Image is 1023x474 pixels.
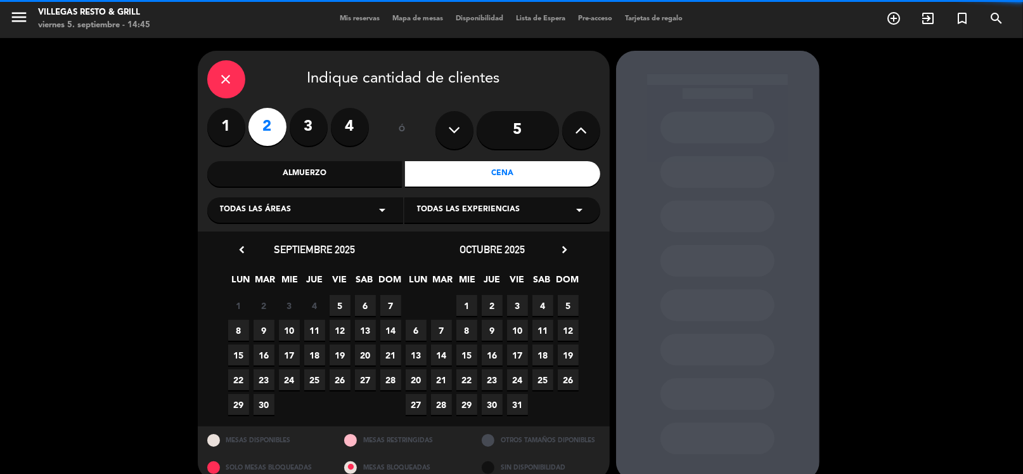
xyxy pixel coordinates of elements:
[355,320,376,341] span: 13
[219,72,234,87] i: close
[354,272,375,293] span: SAB
[330,295,351,316] span: 5
[207,60,600,98] div: Indique cantidad de clientes
[507,345,528,365] span: 17
[408,272,428,293] span: LUN
[198,426,335,454] div: MESAS DISPONIBLES
[482,295,503,316] span: 2
[510,15,572,22] span: Lista de Espera
[406,345,427,365] span: 13
[989,11,1004,26] i: search
[417,204,520,216] span: Todas las experiencias
[279,369,300,390] span: 24
[380,320,401,341] span: 14
[456,320,477,341] span: 8
[431,369,452,390] span: 21
[572,15,619,22] span: Pre-acceso
[228,320,249,341] span: 8
[482,272,503,293] span: JUE
[507,320,528,341] span: 10
[254,295,274,316] span: 2
[406,369,427,390] span: 20
[330,369,351,390] span: 26
[280,272,300,293] span: MIE
[375,202,390,218] i: arrow_drop_down
[236,243,249,256] i: chevron_left
[254,345,274,365] span: 16
[254,394,274,415] span: 30
[482,394,503,415] span: 30
[450,15,510,22] span: Disponibilidad
[382,108,423,152] div: ó
[456,369,477,390] span: 22
[405,161,600,187] div: Cena
[378,272,399,293] span: DOM
[255,272,276,293] span: MAR
[228,369,249,390] span: 22
[432,272,453,293] span: MAR
[619,15,690,22] span: Tarjetas de regalo
[254,369,274,390] span: 23
[507,295,528,316] span: 3
[456,345,477,365] span: 15
[228,345,249,365] span: 15
[457,272,478,293] span: MIE
[304,272,325,293] span: JUE
[456,295,477,316] span: 1
[380,345,401,365] span: 21
[387,15,450,22] span: Mapa de mesas
[558,243,572,256] i: chevron_right
[460,243,525,256] span: octubre 2025
[406,394,427,415] span: 27
[472,426,610,454] div: OTROS TAMAÑOS DIPONIBLES
[207,161,402,187] div: Almuerzo
[254,320,274,341] span: 9
[507,369,528,390] span: 24
[558,345,579,365] span: 19
[506,272,527,293] span: VIE
[532,369,553,390] span: 25
[532,295,553,316] span: 4
[482,369,503,390] span: 23
[355,295,376,316] span: 6
[380,295,401,316] span: 7
[431,345,452,365] span: 14
[532,320,553,341] span: 11
[572,202,588,218] i: arrow_drop_down
[304,369,325,390] span: 25
[380,369,401,390] span: 28
[431,394,452,415] span: 28
[482,320,503,341] span: 9
[248,108,286,146] label: 2
[38,6,150,19] div: Villegas Resto & Grill
[38,19,150,32] div: viernes 5. septiembre - 14:45
[331,108,369,146] label: 4
[558,369,579,390] span: 26
[355,345,376,365] span: 20
[279,345,300,365] span: 17
[207,108,245,146] label: 1
[220,204,292,216] span: Todas las áreas
[334,15,387,22] span: Mis reservas
[304,295,325,316] span: 4
[228,394,249,415] span: 29
[920,11,936,26] i: exit_to_app
[290,108,328,146] label: 3
[532,345,553,365] span: 18
[556,272,577,293] span: DOM
[279,320,300,341] span: 10
[431,320,452,341] span: 7
[482,345,503,365] span: 16
[304,320,325,341] span: 11
[955,11,970,26] i: turned_in_not
[228,295,249,316] span: 1
[274,243,356,256] span: septiembre 2025
[558,320,579,341] span: 12
[10,8,29,27] i: menu
[279,295,300,316] span: 3
[330,320,351,341] span: 12
[456,394,477,415] span: 29
[507,394,528,415] span: 31
[558,295,579,316] span: 5
[886,11,901,26] i: add_circle_outline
